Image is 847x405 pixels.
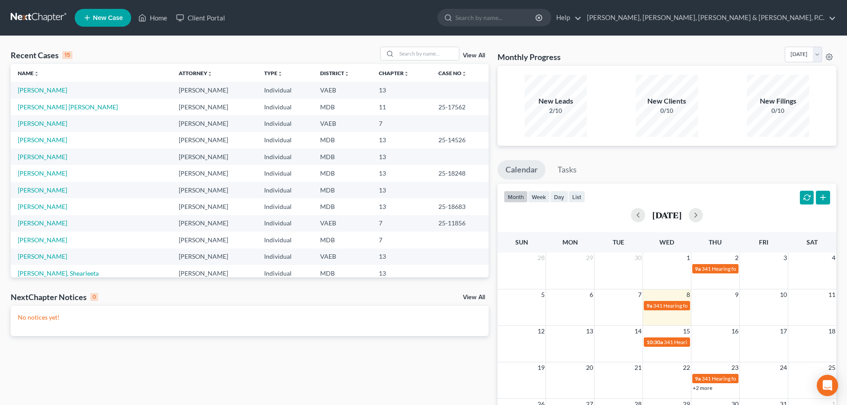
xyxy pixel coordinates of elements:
input: Search by name... [397,47,459,60]
span: Tue [613,238,624,246]
span: 3 [783,253,788,263]
td: [PERSON_NAME] [172,198,257,215]
span: 1 [686,253,691,263]
span: 9a [646,302,652,309]
span: 25 [827,362,836,373]
span: 12 [537,326,546,337]
span: 8 [686,289,691,300]
span: 4 [831,253,836,263]
td: MDB [313,232,372,248]
h3: Monthly Progress [498,52,561,62]
td: [PERSON_NAME] [172,165,257,181]
div: 0 [90,293,98,301]
span: 341 Hearing for [PERSON_NAME] [PERSON_NAME] [702,265,824,272]
span: 20 [585,362,594,373]
a: Nameunfold_more [18,70,39,76]
a: [PERSON_NAME] [18,153,67,160]
td: 11 [372,99,431,115]
td: [PERSON_NAME] [172,148,257,165]
span: 14 [634,326,642,337]
span: 19 [537,362,546,373]
span: 341 Hearing for [PERSON_NAME]-El, [PERSON_NAME] [664,339,794,345]
td: [PERSON_NAME] [172,232,257,248]
span: 7 [637,289,642,300]
a: [PERSON_NAME] [18,203,67,210]
td: 13 [372,265,431,281]
td: Individual [257,148,313,165]
td: MDB [313,182,372,198]
td: 25-18683 [431,198,489,215]
td: Individual [257,82,313,98]
div: New Clients [636,96,698,106]
span: 9a [695,375,701,382]
div: 15 [62,51,72,59]
span: 16 [731,326,739,337]
span: 13 [585,326,594,337]
td: [PERSON_NAME] [172,249,257,265]
a: [PERSON_NAME] [18,120,67,127]
span: 24 [779,362,788,373]
div: Recent Cases [11,50,72,60]
div: NextChapter Notices [11,292,98,302]
span: 9 [734,289,739,300]
a: Help [552,10,582,26]
td: Individual [257,132,313,148]
a: Tasks [550,160,585,180]
td: 7 [372,215,431,232]
span: Sun [515,238,528,246]
td: 13 [372,249,431,265]
a: Case Nounfold_more [438,70,467,76]
span: 29 [585,253,594,263]
p: No notices yet! [18,313,482,322]
span: Thu [709,238,722,246]
td: VAEB [313,249,372,265]
span: 11 [827,289,836,300]
span: New Case [93,15,123,21]
a: +2 more [693,385,712,391]
td: VAEB [313,82,372,98]
td: Individual [257,99,313,115]
i: unfold_more [277,71,283,76]
td: MDB [313,148,372,165]
span: 10 [779,289,788,300]
td: MDB [313,165,372,181]
td: 25-18248 [431,165,489,181]
td: [PERSON_NAME] [172,215,257,232]
button: week [528,191,550,203]
td: 13 [372,182,431,198]
span: 341 Hearing for [PERSON_NAME] [653,302,733,309]
div: New Filings [747,96,809,106]
span: 28 [537,253,546,263]
td: VAEB [313,215,372,232]
td: [PERSON_NAME] [172,115,257,132]
span: 5 [540,289,546,300]
td: Individual [257,215,313,232]
td: 13 [372,148,431,165]
td: [PERSON_NAME] [172,132,257,148]
div: 0/10 [747,106,809,115]
a: Attorneyunfold_more [179,70,213,76]
i: unfold_more [344,71,349,76]
td: 13 [372,165,431,181]
a: [PERSON_NAME] [18,219,67,227]
a: [PERSON_NAME] [18,186,67,194]
td: Individual [257,249,313,265]
td: 25-17562 [431,99,489,115]
a: [PERSON_NAME] [18,253,67,260]
a: Client Portal [172,10,229,26]
td: MDB [313,99,372,115]
td: MDB [313,265,372,281]
div: 2/10 [525,106,587,115]
i: unfold_more [462,71,467,76]
td: 7 [372,115,431,132]
span: Mon [562,238,578,246]
td: Individual [257,232,313,248]
td: Individual [257,265,313,281]
td: 25-14526 [431,132,489,148]
td: 7 [372,232,431,248]
span: 30 [634,253,642,263]
a: View All [463,294,485,301]
td: VAEB [313,115,372,132]
a: [PERSON_NAME] [18,169,67,177]
span: Wed [659,238,674,246]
